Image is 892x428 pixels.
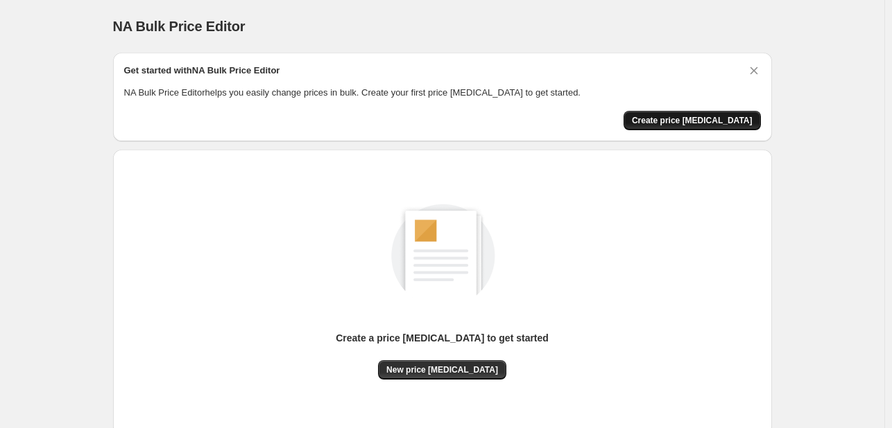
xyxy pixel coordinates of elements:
[124,86,761,100] p: NA Bulk Price Editor helps you easily change prices in bulk. Create your first price [MEDICAL_DAT...
[113,19,246,34] span: NA Bulk Price Editor
[386,364,498,375] span: New price [MEDICAL_DATA]
[336,331,549,345] p: Create a price [MEDICAL_DATA] to get started
[624,111,761,130] button: Create price change job
[378,360,506,380] button: New price [MEDICAL_DATA]
[632,115,753,126] span: Create price [MEDICAL_DATA]
[747,64,761,78] button: Dismiss card
[124,64,280,78] h2: Get started with NA Bulk Price Editor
